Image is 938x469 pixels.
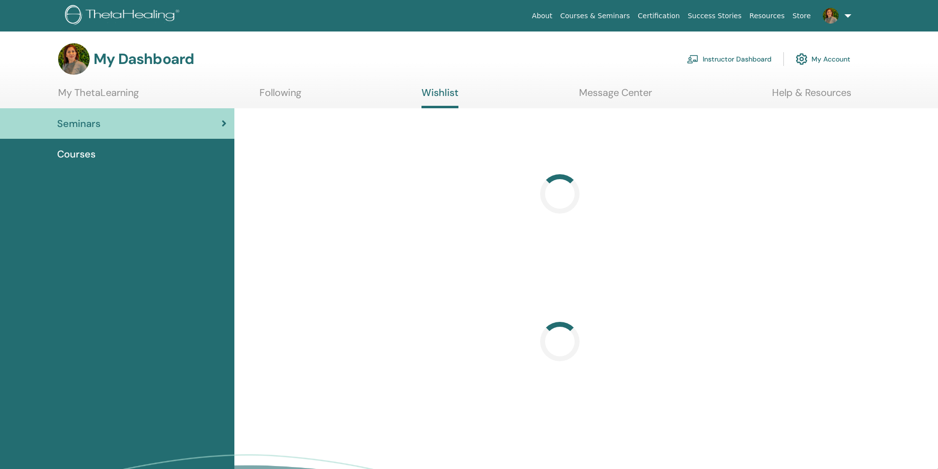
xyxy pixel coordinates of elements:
a: Following [259,87,301,106]
a: Help & Resources [772,87,851,106]
a: My Account [796,48,850,70]
span: Seminars [57,116,100,131]
img: logo.png [65,5,183,27]
a: Resources [745,7,789,25]
img: chalkboard-teacher.svg [687,55,699,63]
a: About [528,7,556,25]
a: My ThetaLearning [58,87,139,106]
a: Success Stories [684,7,745,25]
img: default.jpg [823,8,839,24]
a: Message Center [579,87,652,106]
a: Courses & Seminars [556,7,634,25]
img: default.jpg [58,43,90,75]
a: Instructor Dashboard [687,48,772,70]
span: Courses [57,147,96,161]
a: Store [789,7,815,25]
a: Certification [634,7,683,25]
h3: My Dashboard [94,50,194,68]
a: Wishlist [421,87,458,108]
img: cog.svg [796,51,808,67]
